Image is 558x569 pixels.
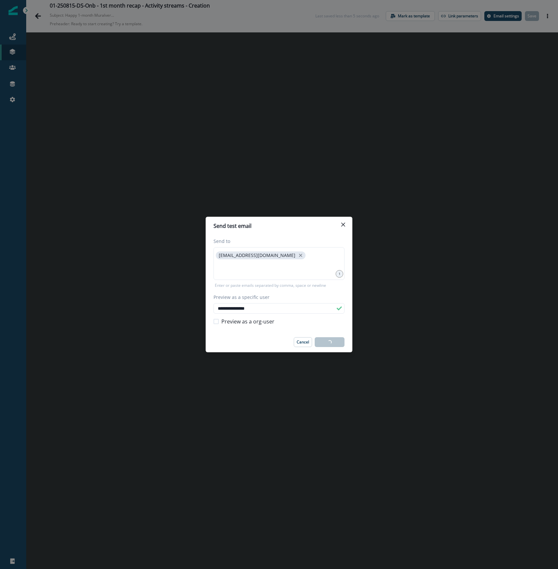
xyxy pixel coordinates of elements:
label: Send to [214,238,341,245]
div: 1 [336,270,343,278]
p: [EMAIL_ADDRESS][DOMAIN_NAME] [219,253,295,258]
label: Preview as a specific user [214,294,341,301]
p: Send test email [214,222,251,230]
button: close [297,252,304,259]
span: Preview as a org-user [221,318,274,325]
button: Cancel [294,337,312,347]
button: Close [338,219,348,230]
p: Enter or paste emails separated by comma, space or newline [214,283,327,288]
p: Cancel [297,340,309,344]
